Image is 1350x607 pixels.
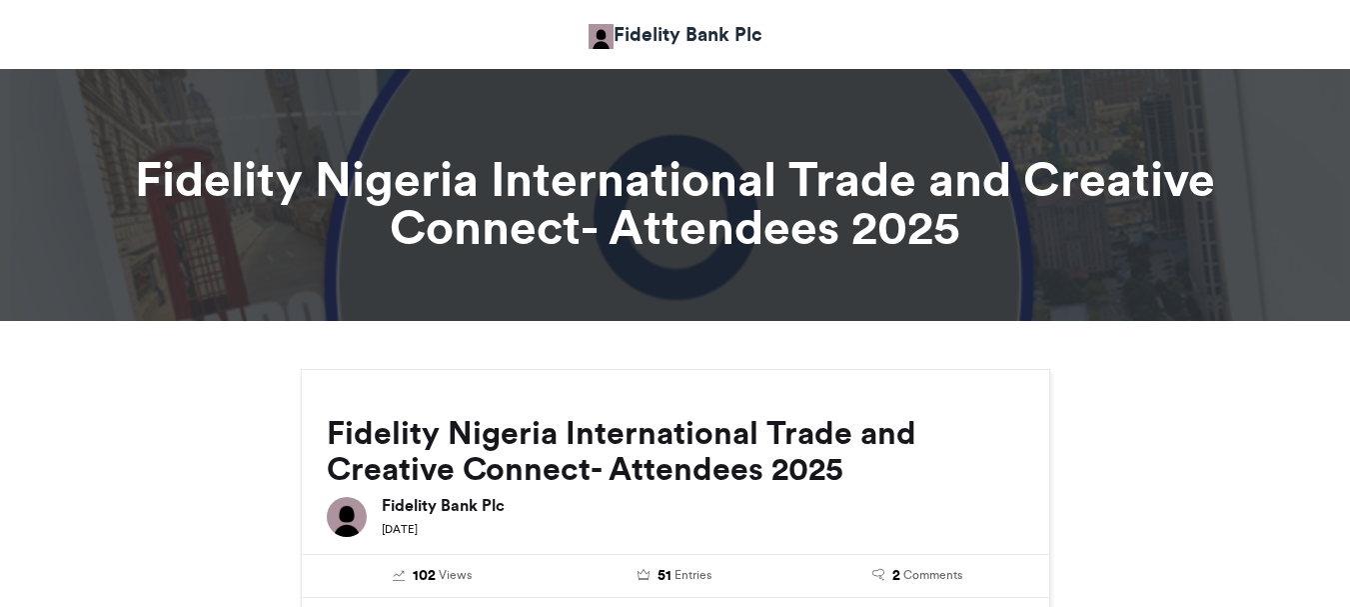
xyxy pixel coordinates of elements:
[658,565,672,587] span: 51
[327,565,540,587] a: 102 Views
[903,566,962,584] span: Comments
[589,24,614,49] img: Fidelity Bank
[811,565,1024,587] a: 2 Comments
[121,155,1230,251] h1: Fidelity Nigeria International Trade and Creative Connect- Attendees 2025
[675,566,711,584] span: Entries
[382,497,1024,513] h6: Fidelity Bank Plc
[382,522,418,536] small: [DATE]
[327,497,367,537] img: Fidelity Bank Plc
[439,566,472,584] span: Views
[892,565,900,587] span: 2
[589,20,762,49] a: Fidelity Bank Plc
[327,415,1024,487] h2: Fidelity Nigeria International Trade and Creative Connect- Attendees 2025
[413,565,436,587] span: 102
[569,565,781,587] a: 51 Entries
